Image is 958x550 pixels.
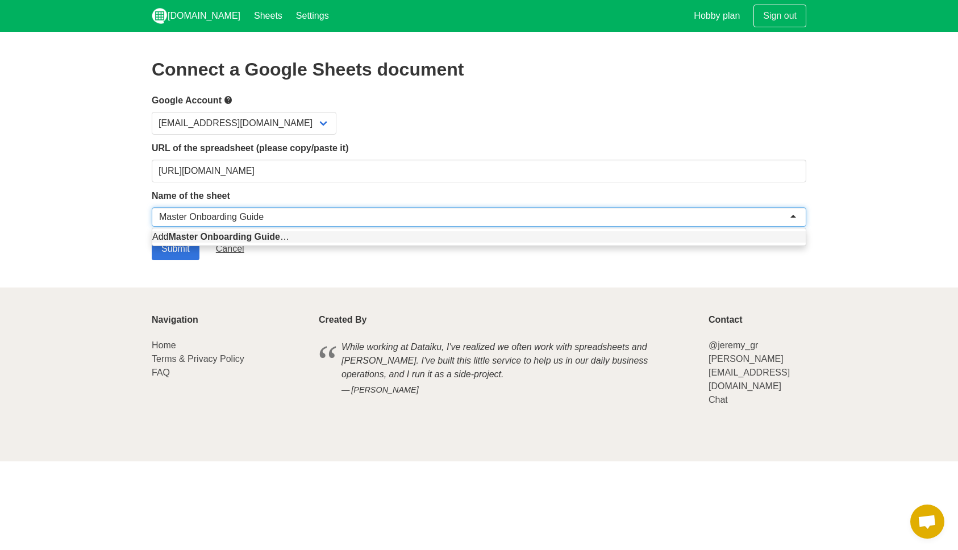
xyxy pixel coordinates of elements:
input: Submit [152,238,199,260]
input: Should start with https://docs.google.com/spreadsheets/d/ [152,160,806,182]
strong: Master Onboarding Guide [168,232,280,241]
div: Add … [152,231,806,243]
blockquote: While working at Dataiku, I've realized we often work with spreadsheets and [PERSON_NAME]. I've b... [319,339,695,398]
a: Sign out [753,5,806,27]
label: Name of the sheet [152,189,806,203]
p: Contact [709,315,806,325]
h2: Connect a Google Sheets document [152,59,806,80]
a: Terms & Privacy Policy [152,354,244,364]
a: Open chat [910,505,944,539]
label: Google Account [152,93,806,107]
cite: [PERSON_NAME] [341,384,672,397]
a: @jeremy_gr [709,340,758,350]
a: Home [152,340,176,350]
img: logo_v2_white.png [152,8,168,24]
a: Chat [709,395,728,405]
a: [PERSON_NAME][EMAIL_ADDRESS][DOMAIN_NAME] [709,354,790,391]
p: Created By [319,315,695,325]
a: FAQ [152,368,170,377]
label: URL of the spreadsheet (please copy/paste it) [152,141,806,155]
p: Navigation [152,315,305,325]
a: Cancel [206,238,254,260]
